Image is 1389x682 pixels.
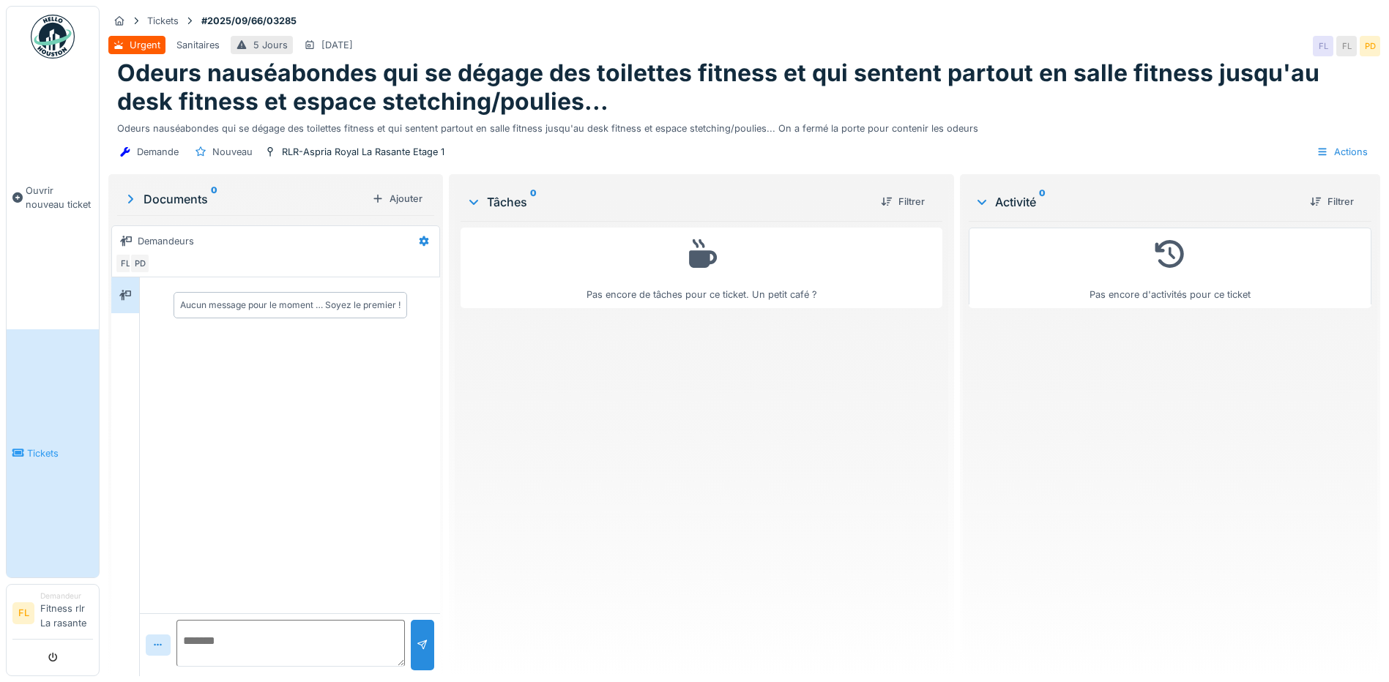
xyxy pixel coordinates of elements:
div: Aucun message pour le moment … Soyez le premier ! [180,299,401,312]
div: RLR-Aspria Royal La Rasante Etage 1 [282,145,444,159]
div: [DATE] [321,38,353,52]
a: Ouvrir nouveau ticket [7,67,99,329]
strong: #2025/09/66/03285 [195,14,302,28]
li: Fitness rlr La rasante [40,591,93,636]
div: Tickets [147,14,179,28]
div: Filtrer [875,192,931,211]
div: Pas encore d'activités pour ce ticket [978,234,1362,302]
div: FL [1336,36,1357,56]
div: Pas encore de tâches pour ce ticket. Un petit café ? [470,234,933,302]
div: FL [115,253,135,274]
a: Tickets [7,329,99,577]
div: Tâches [466,193,869,211]
sup: 0 [530,193,537,211]
div: Demandeurs [138,234,194,248]
div: Filtrer [1304,192,1360,211]
div: Activité [975,193,1298,211]
div: Urgent [130,38,160,52]
div: Sanitaires [176,38,220,52]
div: PD [1360,36,1380,56]
div: Actions [1310,141,1374,162]
span: Ouvrir nouveau ticket [26,184,93,211]
div: Nouveau [212,145,253,159]
sup: 0 [211,190,217,208]
div: 5 Jours [253,38,288,52]
div: PD [130,253,150,274]
a: FL DemandeurFitness rlr La rasante [12,591,93,640]
span: Tickets [27,446,93,460]
sup: 0 [1039,193,1046,211]
div: Demande [137,145,179,159]
div: Demandeur [40,591,93,602]
img: Badge_color-CXgf-gQk.svg [31,15,75,59]
li: FL [12,602,34,624]
div: Odeurs nauséabondes qui se dégage des toilettes fitness et qui sentent partout en salle fitness j... [117,116,1371,135]
h1: Odeurs nauséabondes qui se dégage des toilettes fitness et qui sentent partout en salle fitness j... [117,59,1371,116]
div: Ajouter [366,189,428,209]
div: FL [1313,36,1333,56]
div: Documents [123,190,366,208]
